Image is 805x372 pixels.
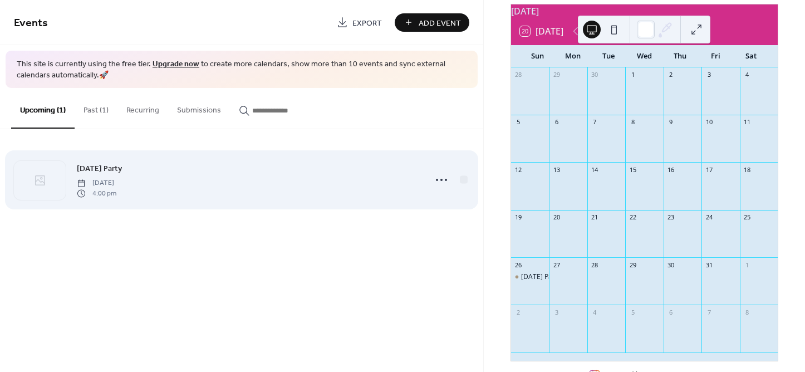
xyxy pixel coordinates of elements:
div: 4 [591,308,599,316]
span: Export [352,17,382,29]
div: 7 [705,308,713,316]
div: 20 [552,213,561,222]
div: 2 [667,71,675,79]
div: Mon [556,45,591,67]
div: 19 [514,213,523,222]
div: 22 [629,213,637,222]
div: 10 [705,118,713,126]
div: 17 [705,165,713,174]
div: 29 [552,71,561,79]
span: 4:00 pm [77,188,116,198]
div: 12 [514,165,523,174]
div: 14 [591,165,599,174]
div: 23 [667,213,675,222]
div: 30 [667,261,675,269]
button: Submissions [168,88,230,128]
div: Thu [662,45,698,67]
div: 18 [743,165,752,174]
div: 5 [514,118,523,126]
button: Past (1) [75,88,117,128]
button: 20[DATE] [516,23,567,39]
div: Sat [733,45,769,67]
div: 3 [552,308,561,316]
div: 28 [514,71,523,79]
div: 1 [743,261,752,269]
div: Fri [698,45,733,67]
div: 25 [743,213,752,222]
div: 26 [514,261,523,269]
span: [DATE] [77,178,116,188]
div: 6 [552,118,561,126]
div: Wed [626,45,662,67]
button: Upcoming (1) [11,88,75,129]
div: 1 [629,71,637,79]
button: Recurring [117,88,168,128]
div: 31 [705,261,713,269]
div: [DATE] Party [521,272,561,282]
div: Sun [520,45,556,67]
div: 6 [667,308,675,316]
div: 8 [743,308,752,316]
div: Tue [591,45,626,67]
div: 28 [591,261,599,269]
div: 2 [514,308,523,316]
span: Events [14,12,48,34]
span: This site is currently using the free tier. to create more calendars, show more than 10 events an... [17,59,467,81]
div: 11 [743,118,752,126]
div: 16 [667,165,675,174]
div: 21 [591,213,599,222]
button: Add Event [395,13,469,32]
a: Upgrade now [153,57,199,72]
span: [DATE] Party [77,163,122,175]
a: Export [328,13,390,32]
div: 7 [591,118,599,126]
div: 15 [629,165,637,174]
div: 8 [629,118,637,126]
div: [DATE] [511,4,778,18]
div: 3 [705,71,713,79]
div: 30 [591,71,599,79]
div: 4 [743,71,752,79]
div: 27 [552,261,561,269]
div: 5 [629,308,637,316]
div: 13 [552,165,561,174]
div: 29 [629,261,637,269]
div: 24 [705,213,713,222]
span: Add Event [419,17,461,29]
div: Halloween Party [511,272,549,282]
a: [DATE] Party [77,162,122,175]
div: 9 [667,118,675,126]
